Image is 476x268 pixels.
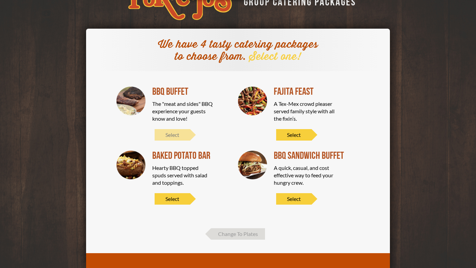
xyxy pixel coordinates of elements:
span: Select [155,193,190,205]
div: We have 4 tasty catering packages to choose from. [154,39,322,63]
div: A quick, casual, and cost effective way to feed your hungry crew. [274,164,335,186]
img: Fajita Feast [238,87,267,116]
img: BBQ Buffet [116,87,146,116]
span: Select [276,193,312,205]
div: Hearty BBQ topped spuds served with salad and toppings. [152,164,213,186]
span: Select [155,129,190,141]
img: BBQ SANDWICH BUFFET [238,151,267,180]
div: The "meat and sides" BBQ experience your guests know and love! [152,100,213,122]
span: Change To Plates [211,228,265,240]
div: A Tex-Mex crowd pleaser served family style with all the fixin’s. [274,100,335,122]
div: BBQ Buffet [152,87,228,97]
span: Select [276,129,312,141]
img: Baked Potato Bar [116,151,146,180]
span: Select one! [249,50,301,63]
div: Baked Potato Bar [152,151,228,161]
div: Fajita Feast [274,87,349,97]
div: BBQ SANDWICH BUFFET [274,151,349,161]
